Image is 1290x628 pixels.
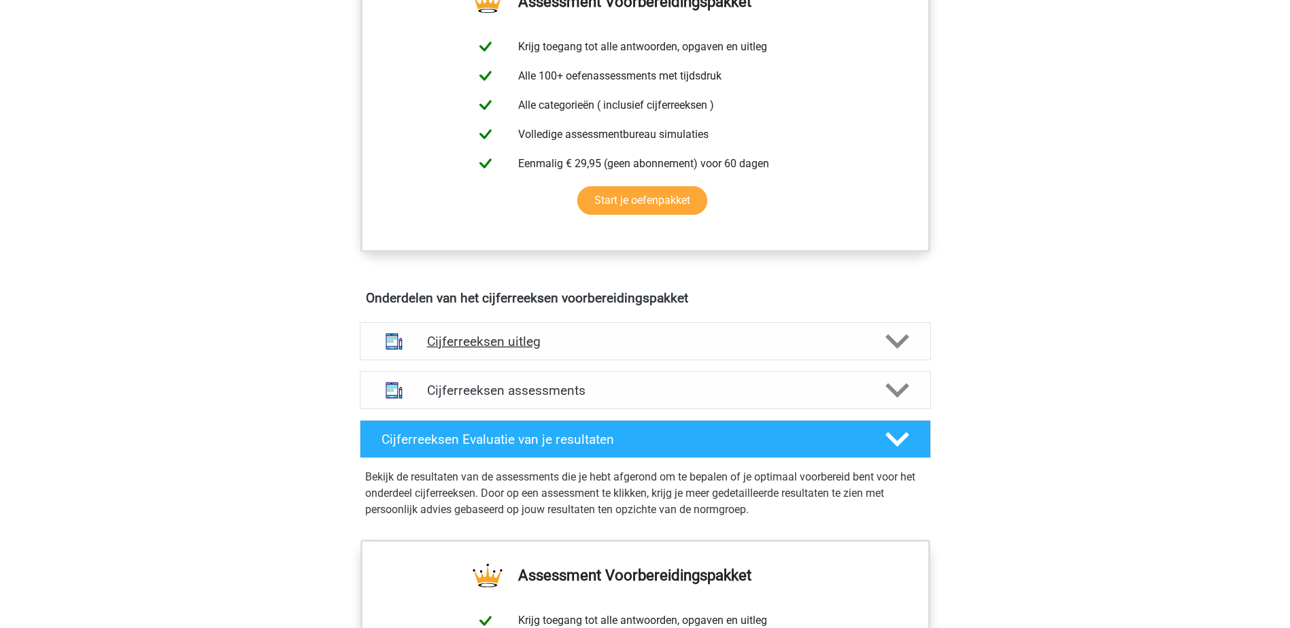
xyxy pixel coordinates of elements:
[366,290,925,306] h4: Onderdelen van het cijferreeksen voorbereidingspakket
[427,383,864,398] h4: Cijferreeksen assessments
[354,371,936,409] a: assessments Cijferreeksen assessments
[354,420,936,458] a: Cijferreeksen Evaluatie van je resultaten
[427,334,864,349] h4: Cijferreeksen uitleg
[577,186,707,215] a: Start je oefenpakket
[381,432,864,447] h4: Cijferreeksen Evaluatie van je resultaten
[354,322,936,360] a: uitleg Cijferreeksen uitleg
[365,469,926,518] p: Bekijk de resultaten van de assessments die je hebt afgerond om te bepalen of je optimaal voorber...
[377,373,411,408] img: cijferreeksen assessments
[377,324,411,359] img: cijferreeksen uitleg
